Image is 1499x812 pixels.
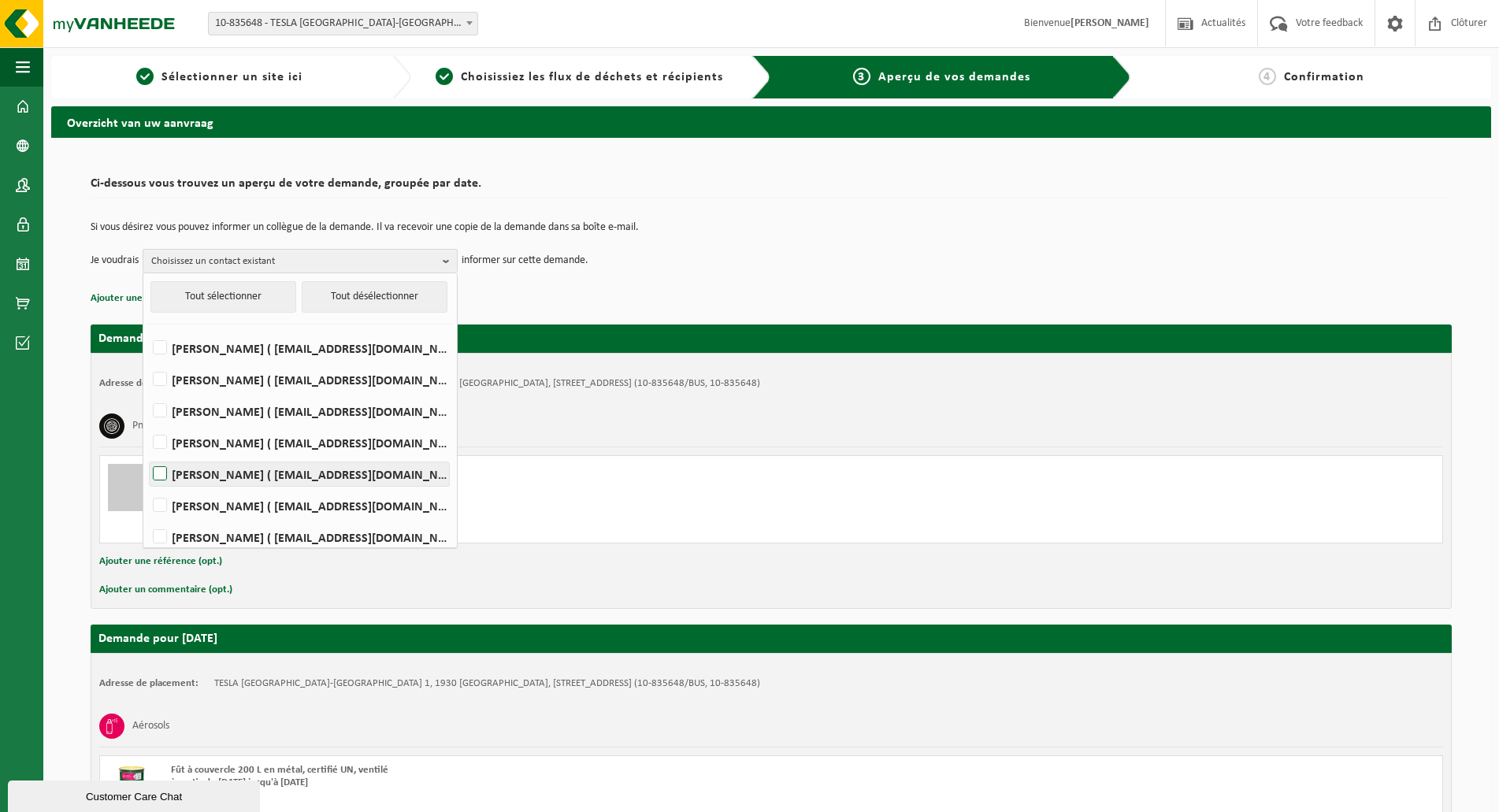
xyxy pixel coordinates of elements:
[99,678,199,688] strong: Adresse de placement:
[143,249,458,273] button: Choisissez un contact existant
[99,580,232,600] button: Ajouter un commentaire (opt.)
[98,632,217,645] strong: Demande pour [DATE]
[1070,17,1149,29] strong: [PERSON_NAME]
[150,525,449,549] label: [PERSON_NAME] ( [EMAIL_ADDRESS][DOMAIN_NAME] )
[419,68,740,87] a: 2Choisissiez les flux de déchets et récipients
[214,677,760,690] td: TESLA [GEOGRAPHIC_DATA]-[GEOGRAPHIC_DATA] 1, 1930 [GEOGRAPHIC_DATA], [STREET_ADDRESS] (10-835648/...
[99,378,199,388] strong: Adresse de placement:
[150,462,449,486] label: [PERSON_NAME] ( [EMAIL_ADDRESS][DOMAIN_NAME] )
[150,368,449,391] label: [PERSON_NAME] ( [EMAIL_ADDRESS][DOMAIN_NAME] )
[208,12,478,35] span: 10-835648 - TESLA BELGIUM-BRUSSEL 1 - ZAVENTEM
[91,177,1452,198] h2: Ci-dessous vous trouvez un aperçu de votre demande, groupée par date.
[150,431,449,454] label: [PERSON_NAME] ( [EMAIL_ADDRESS][DOMAIN_NAME] )
[171,489,834,502] div: Enlever et placer vide
[436,68,453,85] span: 2
[59,68,380,87] a: 1Sélectionner un site ici
[91,288,213,309] button: Ajouter une référence (opt.)
[132,413,295,439] h3: Pneus de voitures avec et sans jantes
[1259,68,1276,85] span: 4
[853,68,870,85] span: 3
[132,714,169,739] h3: Aérosols
[161,71,302,83] span: Sélectionner un site ici
[99,551,222,572] button: Ajouter une référence (opt.)
[98,332,217,345] strong: Demande pour [DATE]
[150,336,449,360] label: [PERSON_NAME] ( [EMAIL_ADDRESS][DOMAIN_NAME] )
[214,377,760,390] td: TESLA [GEOGRAPHIC_DATA]-[GEOGRAPHIC_DATA] 1, 1930 [GEOGRAPHIC_DATA], [STREET_ADDRESS] (10-835648/...
[171,765,388,775] span: Fût à couvercle 200 L en métal, certifié UN, ventilé
[461,71,723,83] span: Choisissiez les flux de déchets et récipients
[8,777,263,812] iframe: chat widget
[91,222,1452,233] p: Si vous désirez vous pouvez informer un collègue de la demande. Il va recevoir une copie de la de...
[209,13,477,35] span: 10-835648 - TESLA BELGIUM-BRUSSEL 1 - ZAVENTEM
[302,281,447,313] button: Tout désélectionner
[151,250,436,273] span: Choisissez un contact existant
[171,510,834,522] div: Nombre à enlever: 1
[171,522,834,535] div: Nombre à livrer: 1
[150,494,449,517] label: [PERSON_NAME] ( [EMAIL_ADDRESS][DOMAIN_NAME] )
[136,68,154,85] span: 1
[150,281,296,313] button: Tout sélectionner
[91,249,139,273] p: Je voudrais
[462,249,588,273] p: informer sur cette demande.
[1284,71,1364,83] span: Confirmation
[171,789,834,802] div: Enlever et placer vide
[108,764,155,811] img: PB-OT-0200-MET-00-03.png
[878,71,1030,83] span: Aperçu de vos demandes
[51,106,1491,137] h2: Overzicht van uw aanvraag
[150,399,449,423] label: [PERSON_NAME] ( [EMAIL_ADDRESS][DOMAIN_NAME] )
